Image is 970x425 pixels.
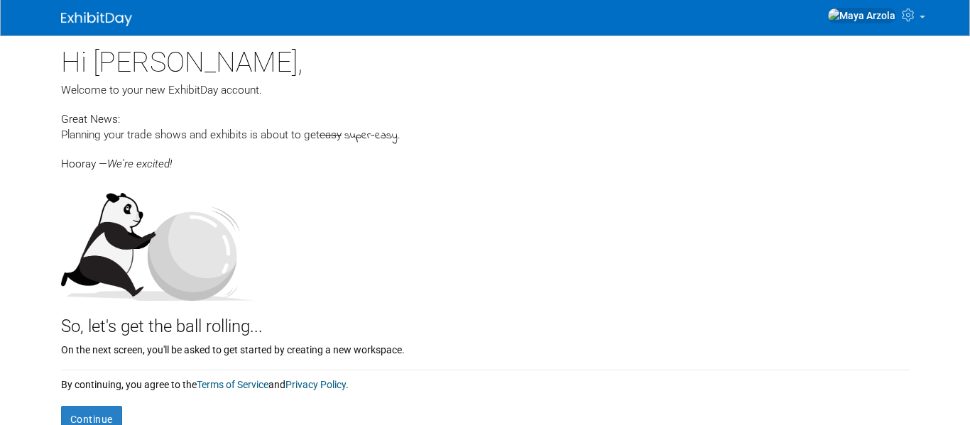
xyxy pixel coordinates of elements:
span: super-easy [344,128,398,144]
div: Planning your trade shows and exhibits is about to get . [61,127,910,144]
span: easy [320,128,342,141]
div: On the next screen, you'll be asked to get started by creating a new workspace. [61,339,910,357]
span: We're excited! [107,158,172,170]
img: Maya Arzola [827,8,896,23]
div: Welcome to your new ExhibitDay account. [61,82,910,98]
img: Let's get the ball rolling [61,179,253,301]
div: By continuing, you agree to the and . [61,370,910,392]
div: So, let's get the ball rolling... [61,301,910,339]
div: Hooray — [61,144,910,172]
img: ExhibitDay [61,12,132,26]
a: Terms of Service [197,379,268,390]
div: Great News: [61,111,910,127]
div: Hi [PERSON_NAME], [61,35,910,82]
a: Privacy Policy [285,379,346,390]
